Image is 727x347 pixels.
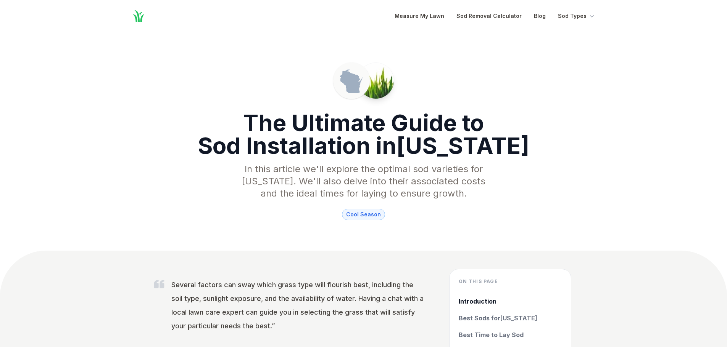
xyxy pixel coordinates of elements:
a: Blog [534,11,546,21]
h4: On this page [459,278,562,285]
a: Measure My Lawn [395,11,444,21]
a: Sod Removal Calculator [456,11,522,21]
a: Best Sods for[US_STATE] [459,313,562,323]
span: cool season [342,209,385,220]
img: Wisconsin state outline [339,69,364,93]
img: Picture of a patch of sod in Wisconsin [358,63,394,99]
p: In this article we'll explore the optimal sod varieties for [US_STATE] . We'll also delve into th... [235,163,492,200]
button: Sod Types [558,11,596,21]
a: Introduction [459,297,562,306]
p: Several factors can sway which grass type will flourish best, including the soil type, sunlight e... [171,278,425,333]
a: Best Time to Lay Sod [459,330,562,339]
